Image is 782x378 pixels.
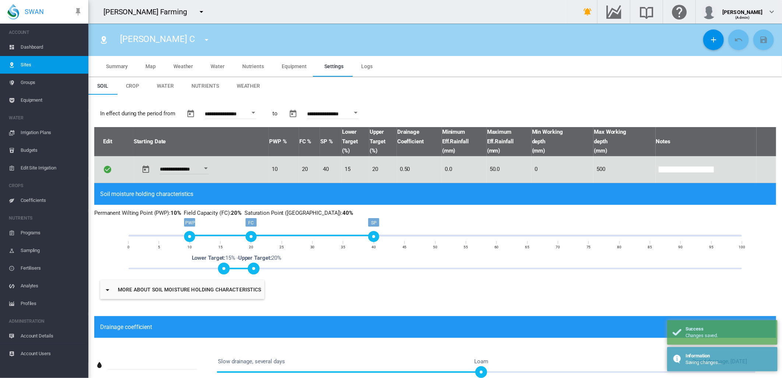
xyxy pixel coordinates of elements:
md-icon: Go to the Data Hub [605,7,623,16]
div: 30 [298,244,327,250]
button: Add New Setting [703,29,724,50]
span: Saturation Point ([GEOGRAPHIC_DATA]) [244,210,341,216]
td: 0.50 [397,156,442,183]
span: Soil moisture holding characteristics [100,190,193,197]
span: Analytes [21,277,82,295]
td: 10 [269,156,299,183]
div: 15 [206,244,235,250]
td: 40 [320,156,342,183]
span: Weather [237,83,260,89]
span: Starting Date [134,137,268,147]
md-icon: icon-map-marker-radius [99,35,108,44]
span: Groups [21,74,82,91]
span: Maximum Eff.Rainfall (mm) [487,127,531,156]
div: Success [686,326,772,332]
div: 40 [359,244,388,250]
div: 90 [666,244,695,250]
button: md-calendar [183,106,198,121]
span: ADMINISTRATION [9,315,82,327]
div: Success Changes saved. [667,320,778,344]
span: Max Working depth (mm) [594,127,631,156]
span: Settings [324,63,344,69]
md-icon: icon-menu-down [202,35,211,44]
button: Open calendar [247,106,260,119]
md-icon: icon-content-save [759,35,768,44]
button: Save Changes [753,29,774,50]
span: Permanent Wilting Point [269,137,299,147]
span: Crop [126,83,140,89]
div: 80 [605,244,634,250]
span: In effect during the period from [100,109,175,119]
span: Coefficients [21,192,82,209]
span: Equipment [21,91,82,109]
div: 50 [420,244,450,250]
span: Soil [97,83,108,89]
md-icon: Drainage coefficient [95,361,104,370]
span: (Admin) [736,15,750,20]
span: to [272,109,278,119]
span: Edit [103,137,130,147]
span: Account Details [21,327,82,345]
span: SWAN [25,7,44,16]
span: Drainage Coefficient [397,127,441,156]
div: 0 [114,244,143,250]
span: Logs [361,63,373,69]
span: Water [157,83,174,89]
span: Slow drainage, several days [217,357,286,367]
div: 10 [175,244,204,250]
div: 25 [267,244,296,250]
div: 20 [236,244,265,250]
button: icon-menu-downMore about soil moisture holding characteristics [100,280,264,299]
md-icon: icon-undo [734,35,743,44]
span: Notes [656,137,756,147]
button: md-calendar [138,162,153,177]
span: Edit Site Irrigation [21,159,82,177]
button: md-calendar [286,106,300,121]
span: Sampling [21,242,82,259]
span: Irrigation Plans [21,124,82,141]
div: Saving changes... [686,359,772,366]
span: Upper Target (%) [370,127,397,156]
div: [PERSON_NAME] Farming [103,7,194,17]
span: [PERSON_NAME] C [120,34,195,44]
span: Saturation Point [320,137,341,147]
div: 95 [697,244,726,250]
div: [PERSON_NAME] [722,6,763,13]
span: Nutrients [191,83,219,89]
span: ACCOUNT [9,27,82,38]
md-icon: icon-chevron-down [767,7,776,16]
div: 70 [543,244,573,250]
md-icon: icon-menu-down [197,7,206,16]
div: FC [246,218,257,227]
input: Enter Date [205,111,256,119]
span: Min Working depth (mm) [532,127,569,156]
span: Dashboard [21,38,82,56]
button: Open calendar [349,106,362,119]
input: Enter Date [307,111,359,119]
span: Permanent Wilting Point (PWP) [94,210,169,216]
div: 5 [144,244,173,250]
span: Water [211,63,225,69]
button: Click to go to list of Sites [96,32,111,47]
span: Weather [173,63,193,69]
span: : : : [94,210,355,216]
div: PWP [184,218,195,227]
md-icon: Search the knowledge base [638,7,655,16]
td: 0 [532,156,594,183]
img: profile.jpg [702,4,716,19]
span: Sites [21,56,82,74]
input: Enter Date [160,167,209,174]
img: SWAN-Landscape-Logo-Colour-drop.png [7,4,19,20]
button: Cancel Changes [728,29,749,50]
md-icon: icon-menu-down [103,286,112,294]
div: 65 [512,244,542,250]
div: 35 [328,244,357,250]
span: Field Capacity (FC) [184,210,230,216]
b: 20% [231,210,242,216]
tr: Enter Date Open calendar 10 20 40 15 20 0.50 0.0 50.0 0 500 [94,156,776,183]
button: icon-menu-down [199,32,214,47]
div: 75 [574,244,603,250]
td: 500 [593,156,656,183]
span: Drainage coefficient [100,323,152,330]
span: Map [145,63,156,69]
